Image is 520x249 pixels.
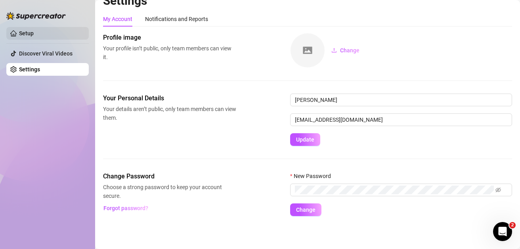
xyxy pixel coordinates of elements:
[145,15,208,23] div: Notifications and Reports
[103,205,148,211] span: Forgot password?
[495,187,501,193] span: eye-invisible
[509,222,516,228] span: 2
[103,105,236,122] span: Your details aren’t public, only team members can view them.
[6,12,66,20] img: logo-BBDzfeDw.svg
[295,186,494,194] input: New Password
[493,222,512,241] iframe: Intercom live chat
[19,50,73,57] a: Discover Viral Videos
[340,47,359,54] span: Change
[103,44,236,61] span: Your profile isn’t public, only team members can view it.
[291,33,325,67] img: square-placeholder.png
[290,133,320,146] button: Update
[290,172,336,180] label: New Password
[296,207,315,213] span: Change
[325,44,366,57] button: Change
[103,33,236,42] span: Profile image
[290,113,512,126] input: Enter new email
[19,30,34,36] a: Setup
[103,172,236,181] span: Change Password
[296,136,314,143] span: Update
[290,94,512,106] input: Enter name
[103,202,148,215] button: Forgot password?
[19,66,40,73] a: Settings
[103,183,236,200] span: Choose a strong password to keep your account secure.
[103,15,132,23] div: My Account
[290,203,321,216] button: Change
[331,48,337,53] span: upload
[103,94,236,103] span: Your Personal Details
